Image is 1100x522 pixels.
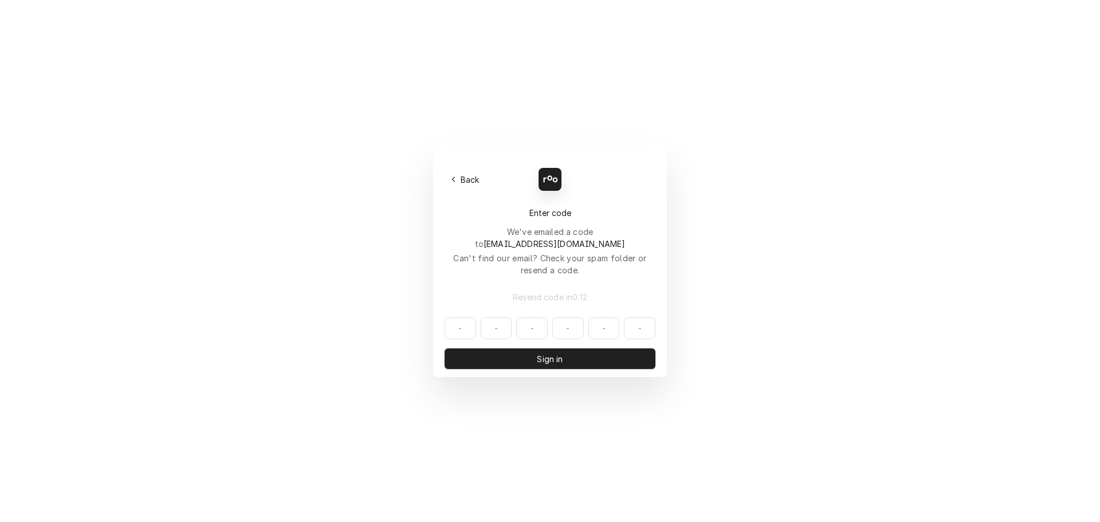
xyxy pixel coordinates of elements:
button: Back [445,171,486,187]
button: Resend code in0:12 [445,286,655,307]
span: Back [458,174,482,186]
span: Resend code in 0 : 12 [510,291,590,303]
span: to [475,239,626,249]
div: We've emailed a code [445,226,655,250]
span: Sign in [535,353,565,365]
div: Enter code [445,207,655,219]
span: [EMAIL_ADDRESS][DOMAIN_NAME] [484,239,625,249]
button: Sign in [445,348,655,369]
div: Can't find our email? Check your spam folder or resend a code. [445,252,655,276]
